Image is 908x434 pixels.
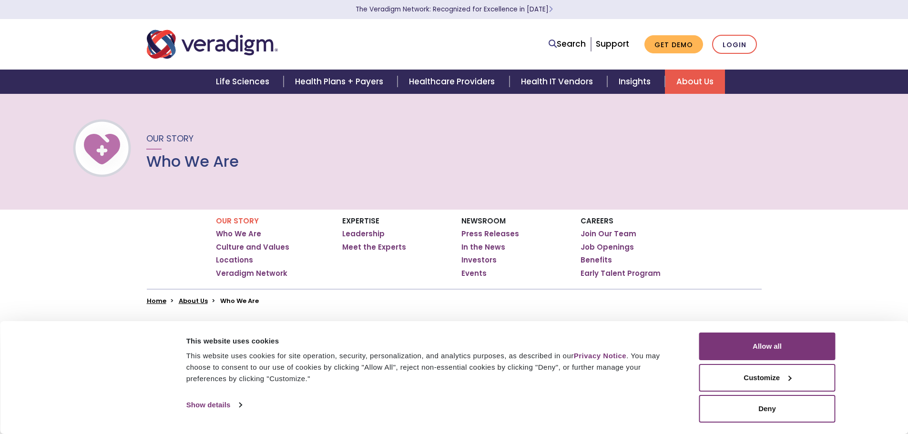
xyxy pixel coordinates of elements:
a: Join Our Team [581,229,636,239]
button: Allow all [699,333,836,360]
img: Veradigm logo [147,29,278,60]
a: About Us [665,70,725,94]
button: Deny [699,395,836,423]
a: Health IT Vendors [510,70,607,94]
a: Search [549,38,586,50]
a: Home [147,296,166,305]
a: Login [712,35,757,54]
a: Press Releases [461,229,519,239]
a: Privacy Notice [574,352,626,360]
a: Veradigm Network [216,269,287,278]
h1: Who We Are [146,152,239,171]
a: Leadership [342,229,385,239]
div: This website uses cookies [186,335,678,347]
a: Investors [461,255,497,265]
a: Benefits [581,255,612,265]
span: Learn More [549,5,553,14]
a: Job Openings [581,242,634,252]
a: Life Sciences [204,70,284,94]
button: Customize [699,364,836,392]
a: In the News [461,242,505,252]
a: Events [461,269,487,278]
a: Who We Are [216,229,261,239]
a: Healthcare Providers [398,70,509,94]
div: This website uses cookies for site operation, security, personalization, and analytics purposes, ... [186,350,678,384]
a: About Us [179,296,208,305]
span: Our Story [146,132,194,144]
a: Meet the Experts [342,242,406,252]
a: Locations [216,255,253,265]
a: Insights [607,70,665,94]
a: Culture and Values [216,242,289,252]
a: Support [596,38,629,50]
a: Get Demo [644,35,703,54]
a: Show details [186,398,242,412]
a: Early Talent Program [581,269,661,278]
a: Health Plans + Payers [284,70,398,94]
a: The Veradigm Network: Recognized for Excellence in [DATE]Learn More [356,5,553,14]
